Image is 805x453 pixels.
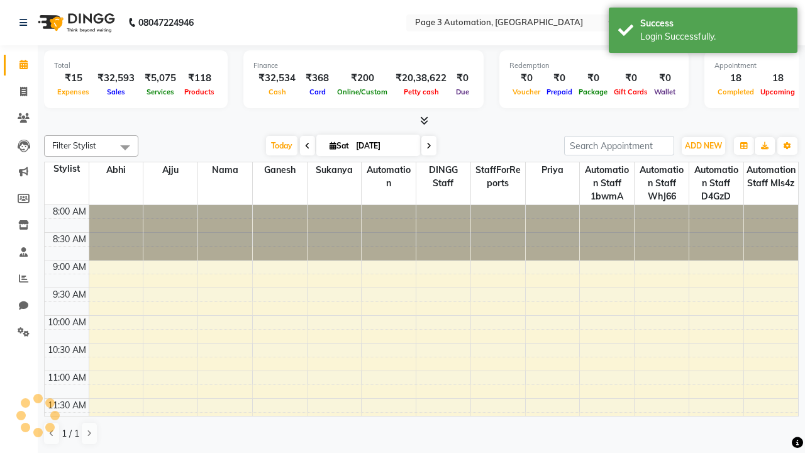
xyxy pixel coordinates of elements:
span: Due [453,87,472,96]
b: 08047224946 [138,5,194,40]
div: ₹368 [301,71,334,86]
span: Automation Staff 1bwmA [580,162,634,204]
div: ₹0 [611,71,651,86]
span: Wallet [651,87,679,96]
div: 18 [757,71,798,86]
span: Ajju [143,162,197,178]
button: ADD NEW [682,137,725,155]
div: Stylist [45,162,89,176]
div: ₹32,534 [253,71,301,86]
div: 10:30 AM [45,344,89,357]
span: Petty cash [401,87,442,96]
img: logo [32,5,118,40]
div: Total [54,60,218,71]
span: Filter Stylist [52,140,96,150]
span: Automation Staff mIs4z [744,162,798,191]
div: ₹0 [452,71,474,86]
span: Sales [104,87,128,96]
span: Abhi [89,162,143,178]
div: ₹20,38,622 [391,71,452,86]
div: 11:00 AM [45,371,89,384]
span: Sat [326,141,352,150]
div: ₹15 [54,71,92,86]
span: ADD NEW [685,141,722,150]
div: ₹118 [181,71,218,86]
span: Automation Staff D4GzD [689,162,743,204]
div: Login Successfully. [640,30,788,43]
span: Services [143,87,177,96]
div: ₹5,075 [140,71,181,86]
div: ₹32,593 [92,71,140,86]
div: 11:30 AM [45,399,89,412]
span: Online/Custom [334,87,391,96]
span: Package [575,87,611,96]
span: Card [306,87,329,96]
span: Cash [265,87,289,96]
span: Today [266,136,297,155]
div: 18 [714,71,757,86]
div: ₹0 [509,71,543,86]
div: Redemption [509,60,679,71]
div: Finance [253,60,474,71]
span: Upcoming [757,87,798,96]
span: Products [181,87,218,96]
span: Completed [714,87,757,96]
div: ₹0 [651,71,679,86]
span: 1 / 1 [62,427,79,440]
span: DINGG Staff [416,162,470,191]
div: 10:00 AM [45,316,89,329]
input: Search Appointment [564,136,674,155]
div: 9:00 AM [50,260,89,274]
div: ₹200 [334,71,391,86]
span: Expenses [54,87,92,96]
div: 8:30 AM [50,233,89,246]
span: Ganesh [253,162,307,178]
span: Prepaid [543,87,575,96]
span: Automation Staff WhJ66 [635,162,689,204]
div: Success [640,17,788,30]
div: ₹0 [543,71,575,86]
span: Priya [526,162,580,178]
span: Sukanya [308,162,362,178]
span: StaffForReports [471,162,525,191]
span: Automation [362,162,416,191]
span: Gift Cards [611,87,651,96]
span: Voucher [509,87,543,96]
div: ₹0 [575,71,611,86]
div: 8:00 AM [50,205,89,218]
span: Nama [198,162,252,178]
input: 2025-10-04 [352,137,415,155]
div: 9:30 AM [50,288,89,301]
